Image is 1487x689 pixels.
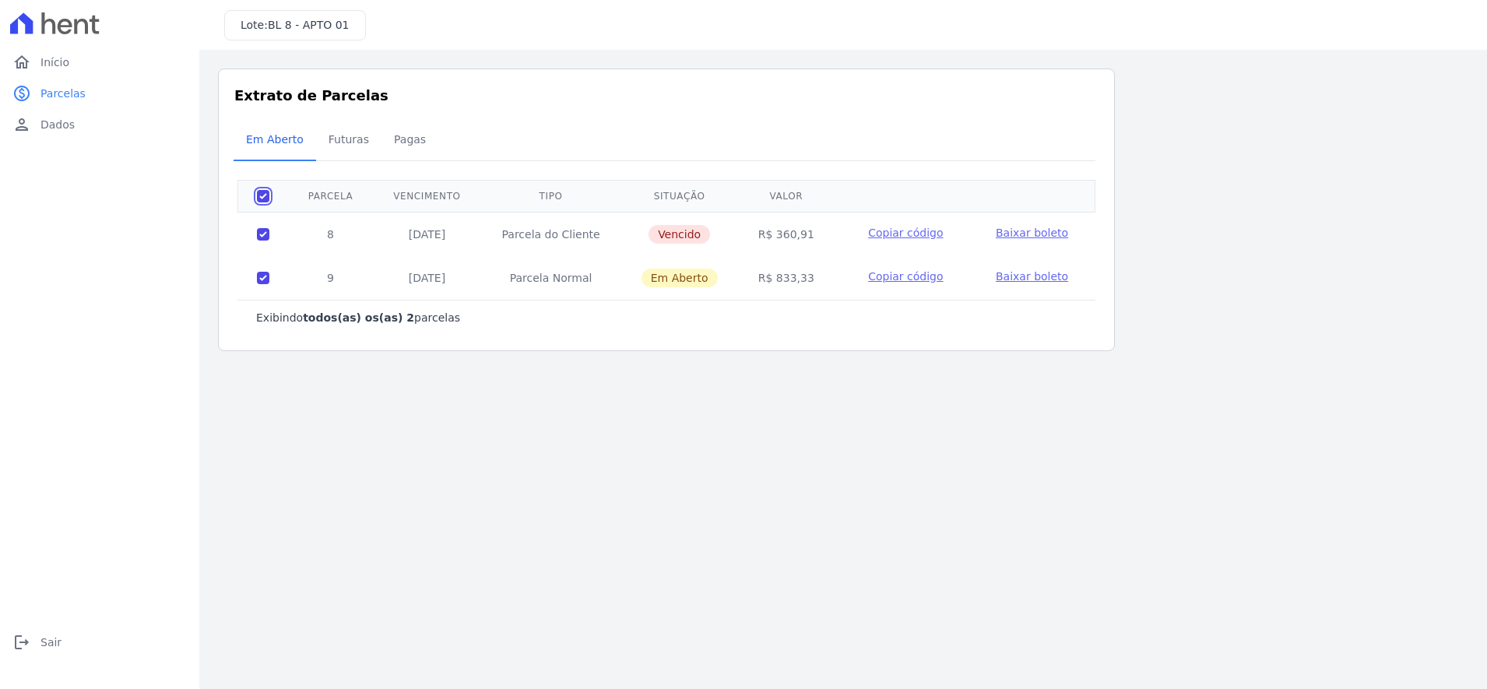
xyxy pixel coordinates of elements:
a: personDados [6,109,193,140]
span: Dados [40,117,75,132]
h3: Extrato de Parcelas [234,85,1099,106]
span: Pagas [385,124,435,155]
th: Situação [620,180,737,212]
h3: Lote: [241,17,350,33]
th: Parcela [288,180,373,212]
a: Pagas [381,121,438,161]
td: 8 [288,212,373,256]
td: [DATE] [373,256,481,300]
th: Vencimento [373,180,481,212]
span: Início [40,54,69,70]
a: Baixar boleto [996,225,1068,241]
a: Futuras [316,121,381,161]
span: Em Aberto [642,269,718,287]
span: Copiar código [868,227,943,239]
td: R$ 360,91 [738,212,835,256]
a: Baixar boleto [996,269,1068,284]
i: home [12,53,31,72]
span: Baixar boleto [996,227,1068,239]
th: Tipo [481,180,621,212]
i: paid [12,84,31,103]
td: 9 [288,256,373,300]
span: Parcelas [40,86,86,101]
td: Parcela Normal [481,256,621,300]
a: logoutSair [6,627,193,658]
span: Em Aberto [237,124,313,155]
th: Valor [738,180,835,212]
i: logout [12,633,31,652]
span: BL 8 - APTO 01 [268,19,350,31]
p: Exibindo parcelas [256,310,460,325]
td: R$ 833,33 [738,256,835,300]
b: todos(as) os(as) 2 [303,311,414,324]
span: Baixar boleto [996,270,1068,283]
a: homeInício [6,47,193,78]
button: Copiar código [853,269,958,284]
i: person [12,115,31,134]
span: Copiar código [868,270,943,283]
td: Parcela do Cliente [481,212,621,256]
span: Sair [40,635,62,650]
button: Copiar código [853,225,958,241]
a: Em Aberto [234,121,316,161]
td: [DATE] [373,212,481,256]
span: Futuras [319,124,378,155]
a: paidParcelas [6,78,193,109]
span: Vencido [649,225,710,244]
